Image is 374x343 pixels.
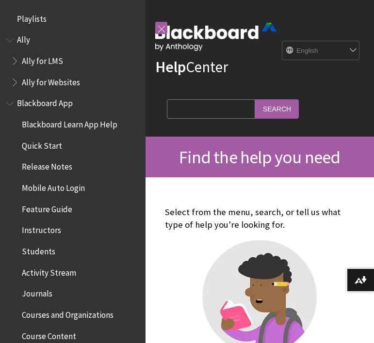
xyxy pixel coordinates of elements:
span: Find the help you need [179,146,340,168]
span: Students [22,243,55,256]
span: Release Notes [22,159,72,172]
span: Blackboard Learn App Help [22,116,117,129]
span: Ally [17,32,30,45]
span: Ally for Websites [22,74,80,87]
input: Search [255,99,299,118]
p: Select from the menu, search, or tell us what type of help you're looking for. [165,206,355,231]
nav: Book outline for Anthology Ally Help [6,32,140,91]
span: Blackboard App [17,95,73,109]
select: Site Language Selector [282,41,360,61]
span: Activity Stream [22,265,76,278]
strong: Help [155,57,186,77]
a: HelpCenter [155,57,228,77]
span: Courses and Organizations [22,307,114,320]
span: Quick Start [22,138,62,151]
span: Playlists [17,11,47,24]
span: Feature Guide [22,201,72,214]
span: Instructors [22,222,61,235]
span: Mobile Auto Login [22,180,85,193]
span: Journals [22,286,52,299]
img: Blackboard by Anthology [155,23,276,51]
span: Ally for LMS [22,53,63,66]
nav: Book outline for Playlists [6,11,140,27]
span: Course Content [22,328,76,341]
